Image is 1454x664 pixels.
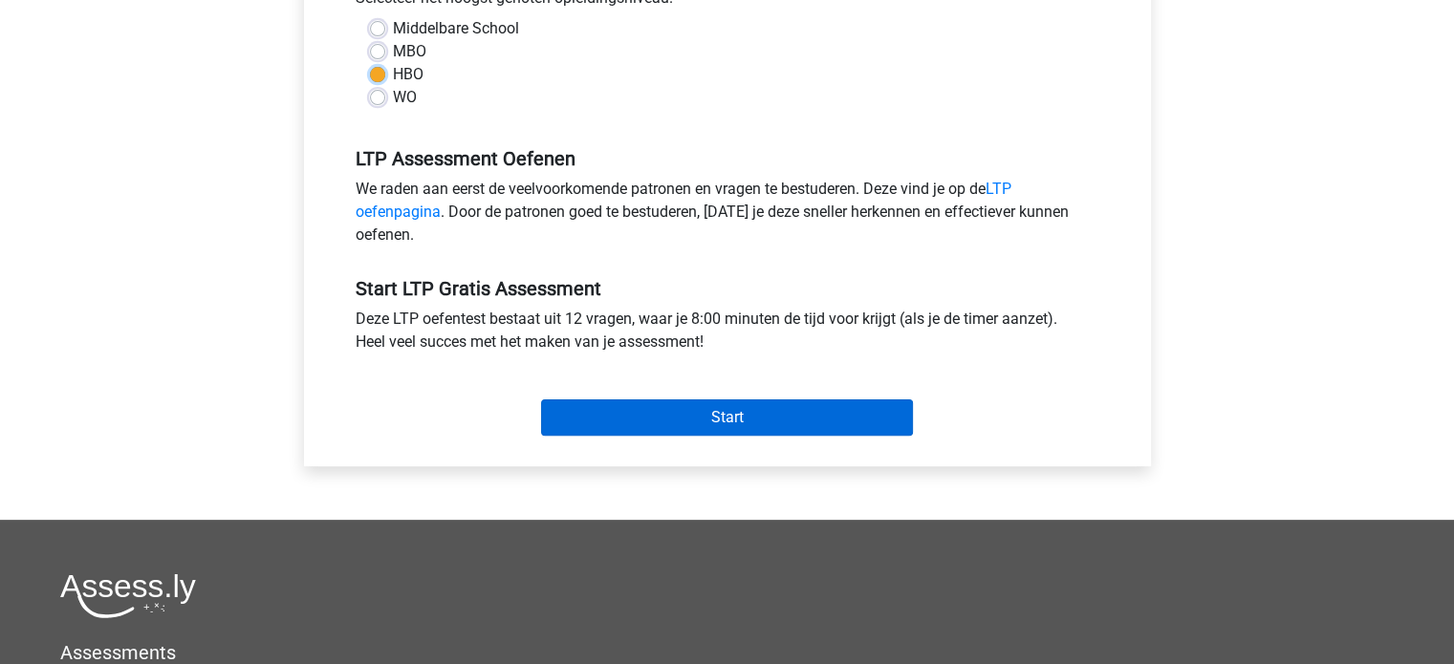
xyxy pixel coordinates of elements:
div: Deze LTP oefentest bestaat uit 12 vragen, waar je 8:00 minuten de tijd voor krijgt (als je de tim... [341,308,1114,361]
label: HBO [393,63,423,86]
label: Middelbare School [393,17,519,40]
img: Assessly logo [60,573,196,618]
label: MBO [393,40,426,63]
label: WO [393,86,417,109]
h5: LTP Assessment Oefenen [356,147,1099,170]
div: We raden aan eerst de veelvoorkomende patronen en vragen te bestuderen. Deze vind je op de . Door... [341,178,1114,254]
h5: Start LTP Gratis Assessment [356,277,1099,300]
h5: Assessments [60,641,1394,664]
input: Start [541,399,913,436]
